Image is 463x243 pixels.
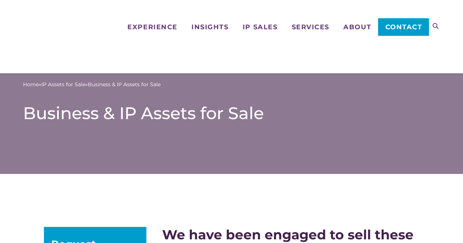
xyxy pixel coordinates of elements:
[88,81,161,88] span: Business & IP Assets for Sale
[378,18,429,36] a: Contact
[385,24,422,30] span: Contact
[23,9,72,64] img: Metis Partners
[243,24,277,30] span: IP Sales
[343,24,371,30] span: About
[23,103,440,124] h1: Business & IP Assets for Sale
[127,24,177,30] span: Experience
[23,81,161,88] span: » »
[191,24,228,30] span: Insights
[23,81,39,88] a: Home
[41,81,85,88] a: IP Assets for Sale
[292,24,329,30] span: Services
